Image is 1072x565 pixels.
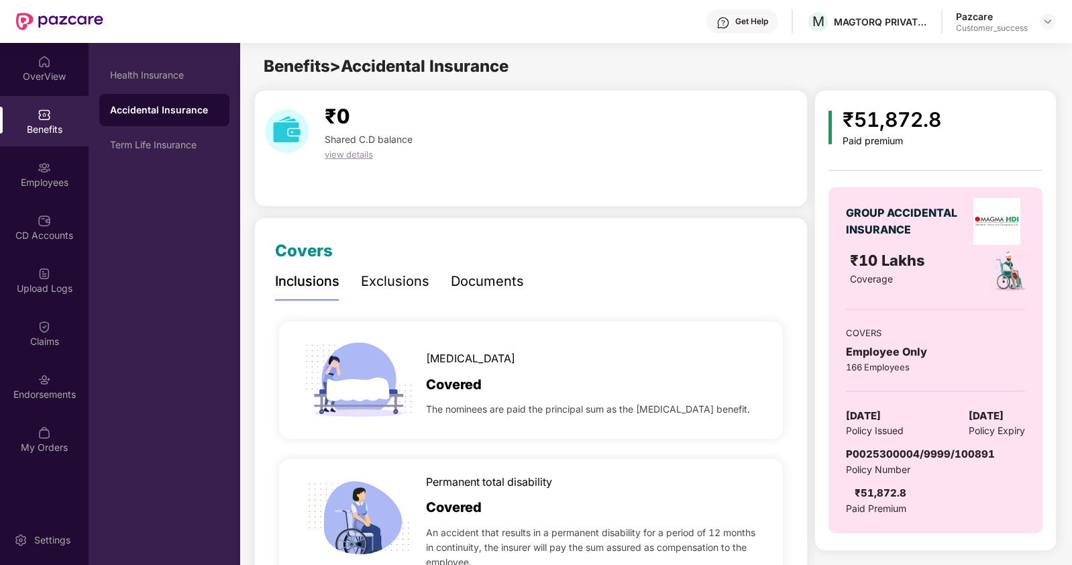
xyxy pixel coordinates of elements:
[275,238,333,264] div: Covers
[38,55,51,68] img: svg+xml;base64,PHN2ZyBpZD0iSG9tZSIgeG1sbnM9Imh0dHA6Ly93d3cudzMub3JnLzIwMDAvc3ZnIiB3aWR0aD0iMjAiIG...
[850,252,929,269] span: ₹10 Lakhs
[325,104,350,128] span: ₹0
[846,344,1025,360] div: Employee Only
[969,408,1004,424] span: [DATE]
[834,15,928,28] div: MAGTORQ PRIVATE LIMITED
[300,321,418,440] img: icon
[264,56,508,76] span: Benefits > Accidental Insurance
[426,350,515,367] span: [MEDICAL_DATA]
[30,533,74,547] div: Settings
[846,501,906,516] span: Paid Premium
[956,23,1028,34] div: Customer_success
[275,271,339,292] div: Inclusions
[38,426,51,440] img: svg+xml;base64,PHN2ZyBpZD0iTXlfT3JkZXJzIiBkYXRhLW5hbWU9Ik15IE9yZGVycyIgeG1sbnM9Imh0dHA6Ly93d3cudz...
[843,104,941,136] div: ₹51,872.8
[426,402,750,417] span: The nominees are paid the principal sum as the [MEDICAL_DATA] benefit.
[38,373,51,387] img: svg+xml;base64,PHN2ZyBpZD0iRW5kb3JzZW1lbnRzIiB4bWxucz0iaHR0cDovL3d3dy53My5vcmcvMjAwMC9zdmciIHdpZH...
[846,326,1025,340] div: COVERS
[451,271,524,292] div: Documents
[843,136,941,147] div: Paid premium
[265,109,309,153] img: download
[110,103,219,117] div: Accidental Insurance
[110,140,219,150] div: Term Life Insurance
[846,448,995,460] span: P0025300004/9999/100891
[16,13,103,30] img: New Pazcare Logo
[38,108,51,121] img: svg+xml;base64,PHN2ZyBpZD0iQmVuZWZpdHMiIHhtbG5zPSJodHRwOi8vd3d3LnczLm9yZy8yMDAwL3N2ZyIgd2lkdGg9Ij...
[14,533,28,547] img: svg+xml;base64,PHN2ZyBpZD0iU2V0dGluZy0yMHgyMCIgeG1sbnM9Imh0dHA6Ly93d3cudzMub3JnLzIwMDAvc3ZnIiB3aW...
[855,485,906,501] div: ₹51,872.8
[361,271,429,292] div: Exclusions
[426,474,552,491] span: Permanent total disability
[846,360,1025,374] div: 166 Employees
[846,464,910,475] span: Policy Number
[426,374,482,395] span: Covered
[850,273,893,285] span: Coverage
[846,408,881,424] span: [DATE]
[735,16,768,27] div: Get Help
[828,111,832,144] img: icon
[38,161,51,174] img: svg+xml;base64,PHN2ZyBpZD0iRW1wbG95ZWVzIiB4bWxucz0iaHR0cDovL3d3dy53My5vcmcvMjAwMC9zdmciIHdpZHRoPS...
[1042,16,1053,27] img: svg+xml;base64,PHN2ZyBpZD0iRHJvcGRvd24tMzJ4MzIiIHhtbG5zPSJodHRwOi8vd3d3LnczLm9yZy8yMDAwL3N2ZyIgd2...
[426,497,482,518] span: Covered
[38,214,51,227] img: svg+xml;base64,PHN2ZyBpZD0iQ0RfQWNjb3VudHMiIGRhdGEtbmFtZT0iQ0QgQWNjb3VudHMiIHhtbG5zPSJodHRwOi8vd3...
[325,134,413,145] span: Shared C.D balance
[38,320,51,333] img: svg+xml;base64,PHN2ZyBpZD0iQ2xhaW0iIHhtbG5zPSJodHRwOi8vd3d3LnczLm9yZy8yMDAwL3N2ZyIgd2lkdGg9IjIwIi...
[812,13,824,30] span: M
[956,10,1028,23] div: Pazcare
[846,423,904,438] span: Policy Issued
[846,205,963,238] div: GROUP ACCIDENTAL INSURANCE
[969,423,1025,438] span: Policy Expiry
[716,16,730,30] img: svg+xml;base64,PHN2ZyBpZD0iSGVscC0zMngzMiIgeG1sbnM9Imh0dHA6Ly93d3cudzMub3JnLzIwMDAvc3ZnIiB3aWR0aD...
[110,70,219,81] div: Health Insurance
[38,267,51,280] img: svg+xml;base64,PHN2ZyBpZD0iVXBsb2FkX0xvZ3MiIGRhdGEtbmFtZT0iVXBsb2FkIExvZ3MiIHhtbG5zPSJodHRwOi8vd3...
[973,198,1020,245] img: insurerLogo
[325,149,373,160] span: view details
[988,249,1032,293] img: policyIcon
